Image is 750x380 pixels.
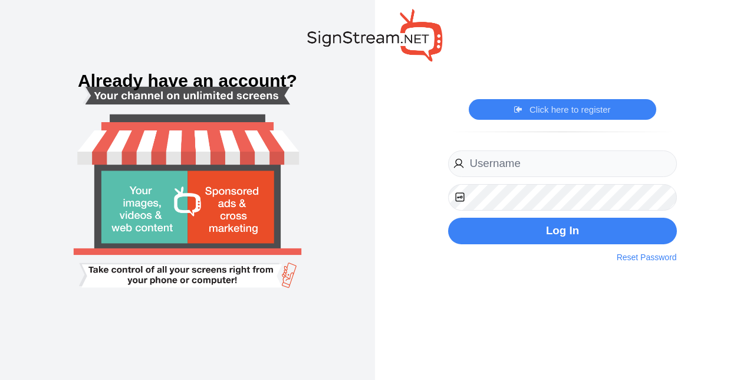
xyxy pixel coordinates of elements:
img: SignStream.NET [307,9,443,61]
a: Click here to register [514,104,610,116]
img: Smart tv login [47,34,328,347]
a: Reset Password [617,251,677,264]
input: Username [448,150,676,177]
button: Log In [448,218,676,244]
h3: Already have an account? [12,72,363,90]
